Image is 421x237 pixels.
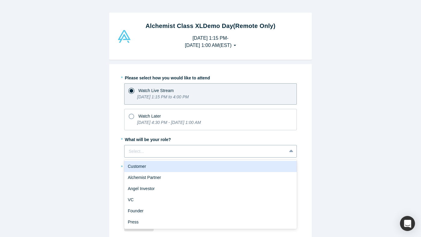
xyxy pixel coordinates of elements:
[137,94,189,99] i: [DATE] 1:15 PM to 4:00 PM
[146,23,275,29] strong: Alchemist Class XL Demo Day (Remote Only)
[124,172,297,183] div: Alchemist Partner
[124,73,297,81] label: Please select how you would like to attend
[124,183,297,194] div: Angel Investor
[124,161,297,172] div: Customer
[138,114,161,118] span: Watch Later
[138,88,174,93] span: Watch Live Stream
[124,194,297,205] div: VC
[124,217,297,228] div: Press
[124,205,297,217] div: Founder
[117,30,131,43] img: Alchemist Vault Logo
[137,120,201,125] i: [DATE] 4:30 PM - [DATE] 1:00 AM
[124,134,297,143] label: What will be your role?
[179,32,242,51] button: [DATE] 1:15 PM-[DATE] 1:00 AM(EST)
